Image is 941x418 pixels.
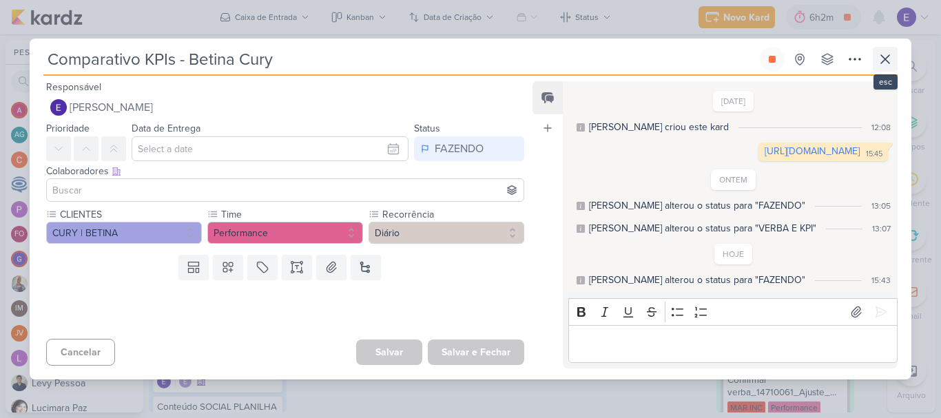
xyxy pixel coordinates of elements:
label: Data de Entrega [132,123,200,134]
div: Este log é visível à todos no kard [577,123,585,132]
input: Buscar [50,182,521,198]
div: 15:43 [871,274,891,286]
img: Eduardo Quaresma [50,99,67,116]
div: Eduardo criou este kard [589,120,729,134]
div: 15:45 [866,149,882,160]
a: [URL][DOMAIN_NAME] [765,145,860,157]
button: Diário [369,222,524,244]
input: Select a date [132,136,409,161]
div: Parar relógio [767,54,778,65]
div: 13:07 [872,222,891,235]
button: [PERSON_NAME] [46,95,524,120]
button: CURY | BETINA [46,222,202,244]
div: FAZENDO [435,140,484,157]
label: Responsável [46,81,101,93]
div: Este log é visível à todos no kard [577,224,585,233]
div: 13:05 [871,200,891,212]
button: FAZENDO [414,136,524,161]
input: Kard Sem Título [43,47,757,72]
label: Prioridade [46,123,90,134]
label: Status [414,123,440,134]
div: Eduardo alterou o status para "FAZENDO" [589,273,805,287]
div: esc [873,74,898,90]
label: Recorrência [381,207,524,222]
button: Performance [207,222,363,244]
div: Colaboradores [46,164,524,178]
div: Editor toolbar [568,298,898,325]
button: Cancelar [46,339,115,366]
div: Eduardo alterou o status para "VERBA E KPI" [589,221,816,236]
div: Editor editing area: main [568,325,898,363]
span: [PERSON_NAME] [70,99,153,116]
label: Time [220,207,363,222]
div: 12:08 [871,121,891,134]
label: CLIENTES [59,207,202,222]
div: Este log é visível à todos no kard [577,276,585,284]
div: Eduardo alterou o status para "FAZENDO" [589,198,805,213]
div: Este log é visível à todos no kard [577,202,585,210]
